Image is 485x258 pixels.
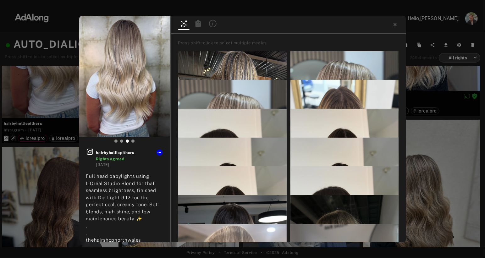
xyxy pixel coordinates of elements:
[96,162,109,167] time: 2025-05-31T15:30:09.000Z
[178,40,404,46] div: Press shift+click to select multiple medias
[79,16,170,137] img: INS_DKUrHAsiqy5_2
[96,150,163,156] span: hairbyholliepithers
[96,157,124,161] span: Rights agreed
[454,228,485,258] iframe: Chat Widget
